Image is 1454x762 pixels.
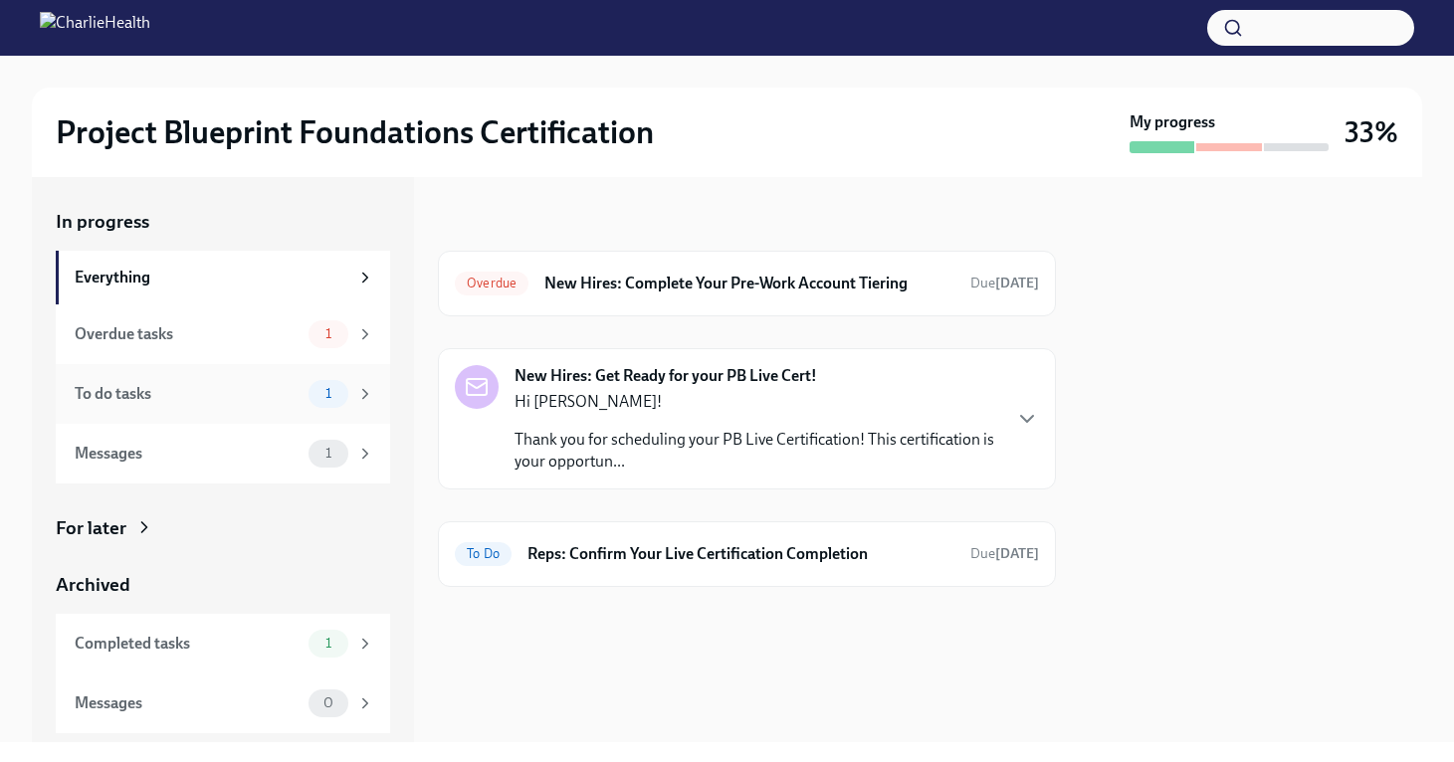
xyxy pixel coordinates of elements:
[544,273,954,294] h6: New Hires: Complete Your Pre-Work Account Tiering
[970,274,1039,292] span: September 15th, 2025 12:00
[1130,111,1215,133] strong: My progress
[970,545,1039,562] span: Due
[438,209,531,235] div: In progress
[56,673,390,733] a: Messages0
[56,364,390,424] a: To do tasks1
[970,275,1039,291] span: Due
[995,275,1039,291] strong: [DATE]
[455,538,1039,570] a: To DoReps: Confirm Your Live Certification CompletionDue[DATE]
[56,515,126,541] div: For later
[75,323,301,345] div: Overdue tasks
[970,544,1039,563] span: October 2nd, 2025 12:00
[313,636,343,651] span: 1
[313,386,343,401] span: 1
[40,12,150,44] img: CharlieHealth
[312,695,345,710] span: 0
[515,365,817,387] strong: New Hires: Get Ready for your PB Live Cert!
[56,572,390,598] a: Archived
[75,383,301,405] div: To do tasks
[313,326,343,341] span: 1
[56,251,390,304] a: Everything
[515,391,999,413] p: Hi [PERSON_NAME]!
[313,446,343,461] span: 1
[56,112,654,152] h2: Project Blueprint Foundations Certification
[75,443,301,465] div: Messages
[75,267,348,288] div: Everything
[455,276,528,290] span: Overdue
[56,209,390,235] a: In progress
[56,614,390,673] a: Completed tasks1
[56,424,390,483] a: Messages1
[455,268,1039,299] a: OverdueNew Hires: Complete Your Pre-Work Account TieringDue[DATE]
[56,515,390,541] a: For later
[75,692,301,714] div: Messages
[455,546,512,561] span: To Do
[1345,114,1398,150] h3: 33%
[995,545,1039,562] strong: [DATE]
[527,543,954,565] h6: Reps: Confirm Your Live Certification Completion
[75,633,301,655] div: Completed tasks
[515,429,999,473] p: Thank you for scheduling your PB Live Certification! This certification is your opportun...
[56,304,390,364] a: Overdue tasks1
